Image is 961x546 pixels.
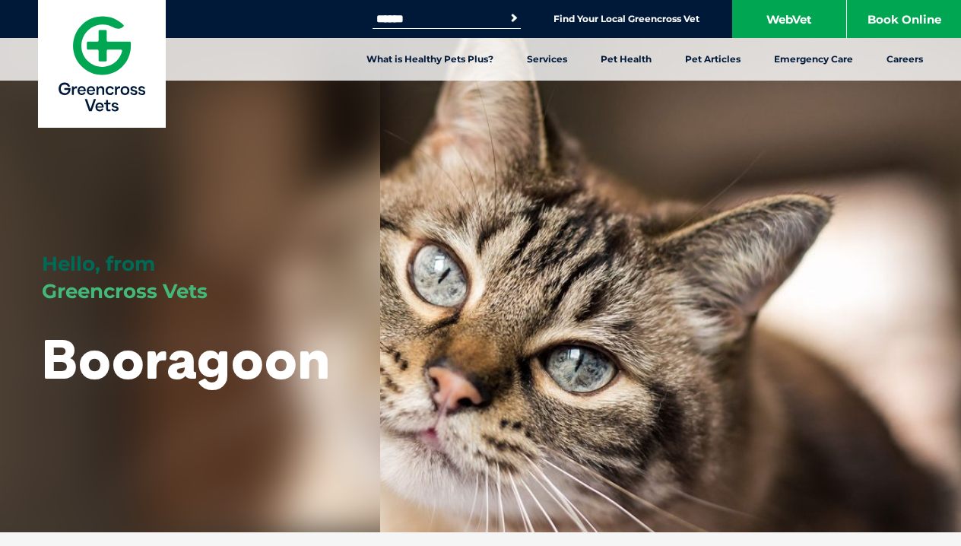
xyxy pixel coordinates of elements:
[350,38,510,81] a: What is Healthy Pets Plus?
[584,38,668,81] a: Pet Health
[42,329,330,389] h1: Booragoon
[553,13,699,25] a: Find Your Local Greencross Vet
[42,279,208,303] span: Greencross Vets
[42,252,155,276] span: Hello, from
[506,11,522,26] button: Search
[870,38,940,81] a: Careers
[757,38,870,81] a: Emergency Care
[510,38,584,81] a: Services
[668,38,757,81] a: Pet Articles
